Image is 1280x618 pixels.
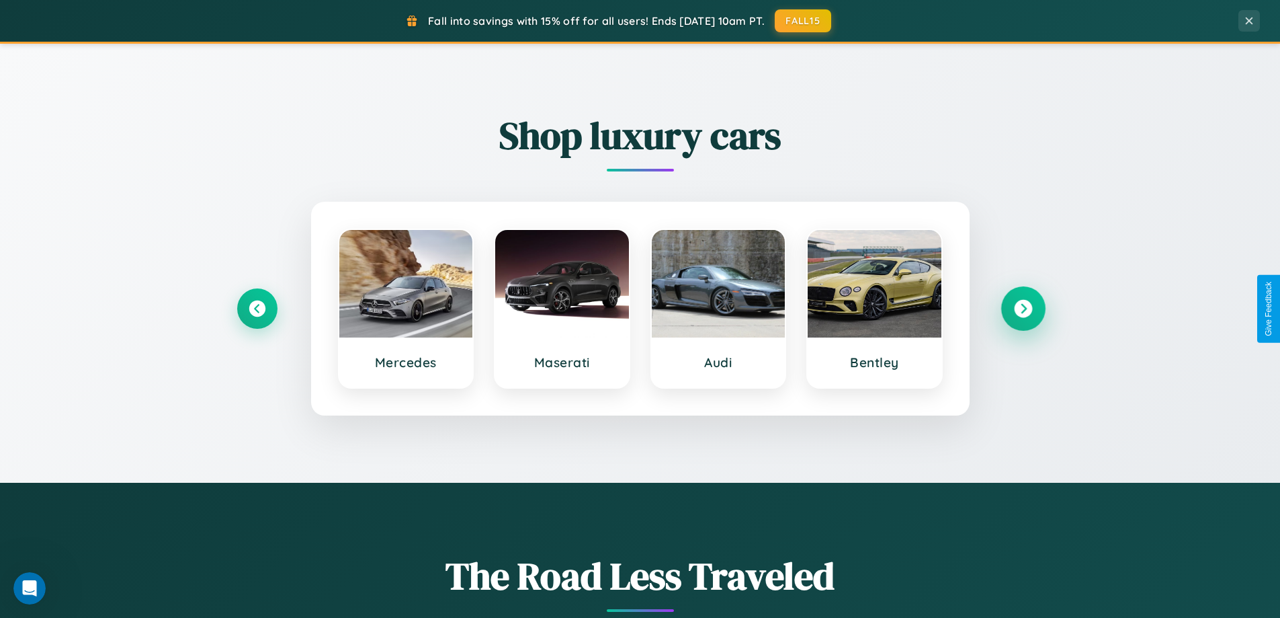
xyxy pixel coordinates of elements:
h2: Shop luxury cars [237,110,1043,161]
h3: Bentley [821,354,928,371]
iframe: Intercom live chat [13,572,46,605]
h3: Audi [665,354,772,371]
button: FALL15 [775,9,831,32]
h3: Maserati [509,354,615,371]
h1: The Road Less Traveled [237,550,1043,602]
div: Give Feedback [1264,282,1273,336]
h3: Mercedes [353,354,460,371]
span: Fall into savings with 15% off for all users! Ends [DATE] 10am PT. [428,14,765,28]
